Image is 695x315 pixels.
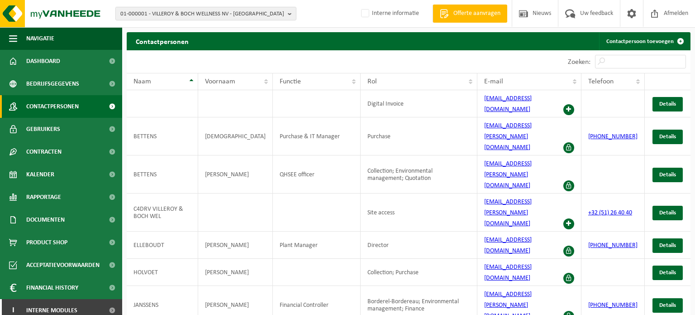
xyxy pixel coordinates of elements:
span: Bedrijfsgegevens [26,73,79,95]
button: 01-000001 - VILLEROY & BOCH WELLNESS NV - [GEOGRAPHIC_DATA] [115,7,296,20]
td: Collection; Environmental management; Quotation [361,155,477,194]
a: Details [652,97,683,111]
span: Offerte aanvragen [451,9,503,18]
a: [EMAIL_ADDRESS][PERSON_NAME][DOMAIN_NAME] [484,122,532,151]
span: Contracten [26,141,62,163]
a: Details [652,298,683,313]
td: [PERSON_NAME] [198,155,273,194]
td: Purchase [361,117,477,155]
a: [EMAIL_ADDRESS][PERSON_NAME][DOMAIN_NAME] [484,160,532,189]
span: Naam [133,78,151,85]
td: Digital Invoice [361,90,477,117]
a: Details [652,168,683,182]
td: BETTENS [127,155,198,194]
td: Purchase & IT Manager [273,117,361,155]
span: Functie [280,78,301,85]
td: [DEMOGRAPHIC_DATA] [198,117,273,155]
span: E-mail [484,78,503,85]
a: Details [652,130,683,144]
td: C4DRV VILLEROY & BOCH WEL [127,194,198,232]
a: Details [652,238,683,253]
a: +32 (51) 26 40 40 [588,209,632,216]
span: Gebruikers [26,118,60,141]
td: BETTENS [127,117,198,155]
span: Details [659,302,676,308]
a: [EMAIL_ADDRESS][PERSON_NAME][DOMAIN_NAME] [484,199,532,227]
a: [EMAIL_ADDRESS][DOMAIN_NAME] [484,95,532,113]
td: [PERSON_NAME] [198,259,273,286]
span: Details [659,172,676,178]
label: Zoeken: [568,58,590,66]
span: Product Shop [26,231,67,254]
span: Details [659,134,676,140]
a: Contactpersoon toevoegen [599,32,690,50]
td: Plant Manager [273,232,361,259]
a: Details [652,266,683,280]
label: Interne informatie [359,7,419,20]
a: [EMAIL_ADDRESS][DOMAIN_NAME] [484,237,532,254]
span: Contactpersonen [26,95,79,118]
span: Financial History [26,276,78,299]
td: Director [361,232,477,259]
a: [PHONE_NUMBER] [588,133,638,140]
h2: Contactpersonen [127,32,198,50]
span: Rol [367,78,377,85]
span: Voornaam [205,78,235,85]
td: QHSEE officer [273,155,361,194]
td: Collection; Purchase [361,259,477,286]
span: Navigatie [26,27,54,50]
span: Details [659,270,676,276]
span: Acceptatievoorwaarden [26,254,100,276]
a: [EMAIL_ADDRESS][DOMAIN_NAME] [484,264,532,281]
span: Dashboard [26,50,60,73]
a: [PHONE_NUMBER] [588,242,638,249]
td: [PERSON_NAME] [198,232,273,259]
span: Documenten [26,208,65,231]
span: Details [659,210,676,216]
span: Kalender [26,163,54,186]
span: Telefoon [588,78,614,85]
span: 01-000001 - VILLEROY & BOCH WELLNESS NV - [GEOGRAPHIC_DATA] [120,7,284,21]
td: ELLEBOUDT [127,232,198,259]
span: Details [659,101,676,107]
a: Details [652,206,683,220]
td: Site access [361,194,477,232]
td: HOLVOET [127,259,198,286]
span: Details [659,242,676,248]
span: Rapportage [26,186,61,208]
a: Offerte aanvragen [433,5,507,23]
a: [PHONE_NUMBER] [588,302,638,309]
